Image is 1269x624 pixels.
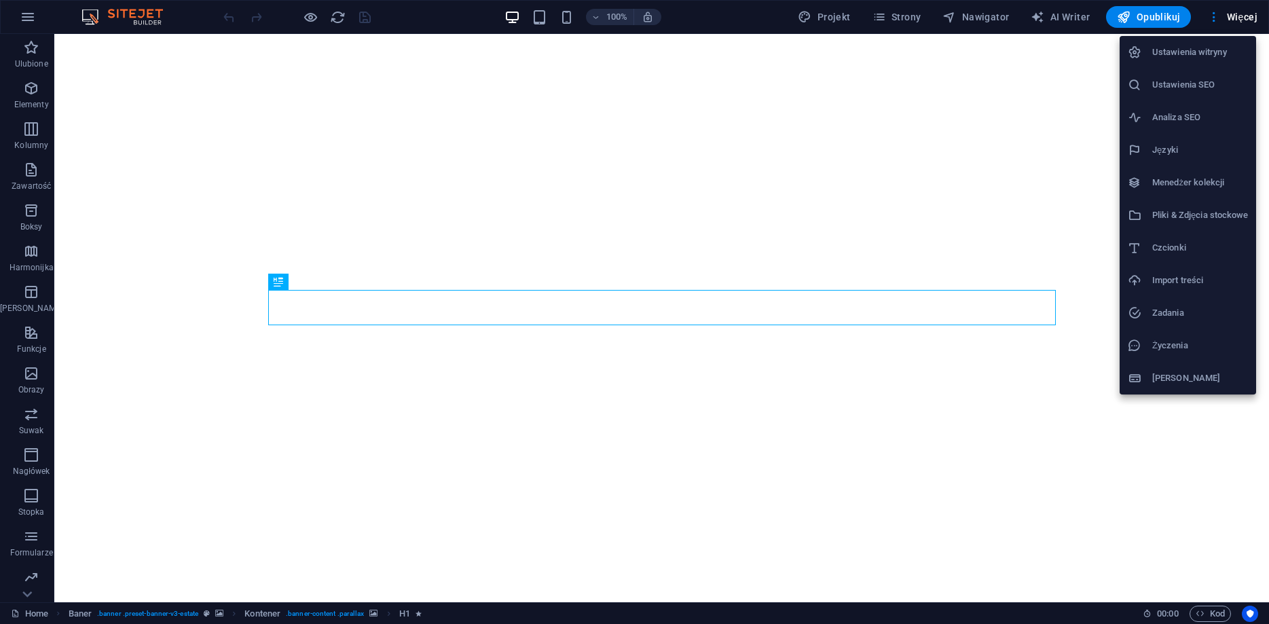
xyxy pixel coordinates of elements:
h6: Pliki & Zdjęcia stockowe [1152,207,1248,223]
h6: Import treści [1152,272,1248,289]
h6: Menedżer kolekcji [1152,175,1248,191]
h6: [PERSON_NAME] [1152,370,1248,386]
h6: Analiza SEO [1152,109,1248,126]
h6: Życzenia [1152,337,1248,354]
h6: Ustawienia SEO [1152,77,1248,93]
h6: Ustawienia witryny [1152,44,1248,60]
h6: Zadania [1152,305,1248,321]
h6: Języki [1152,142,1248,158]
h6: Czcionki [1152,240,1248,256]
